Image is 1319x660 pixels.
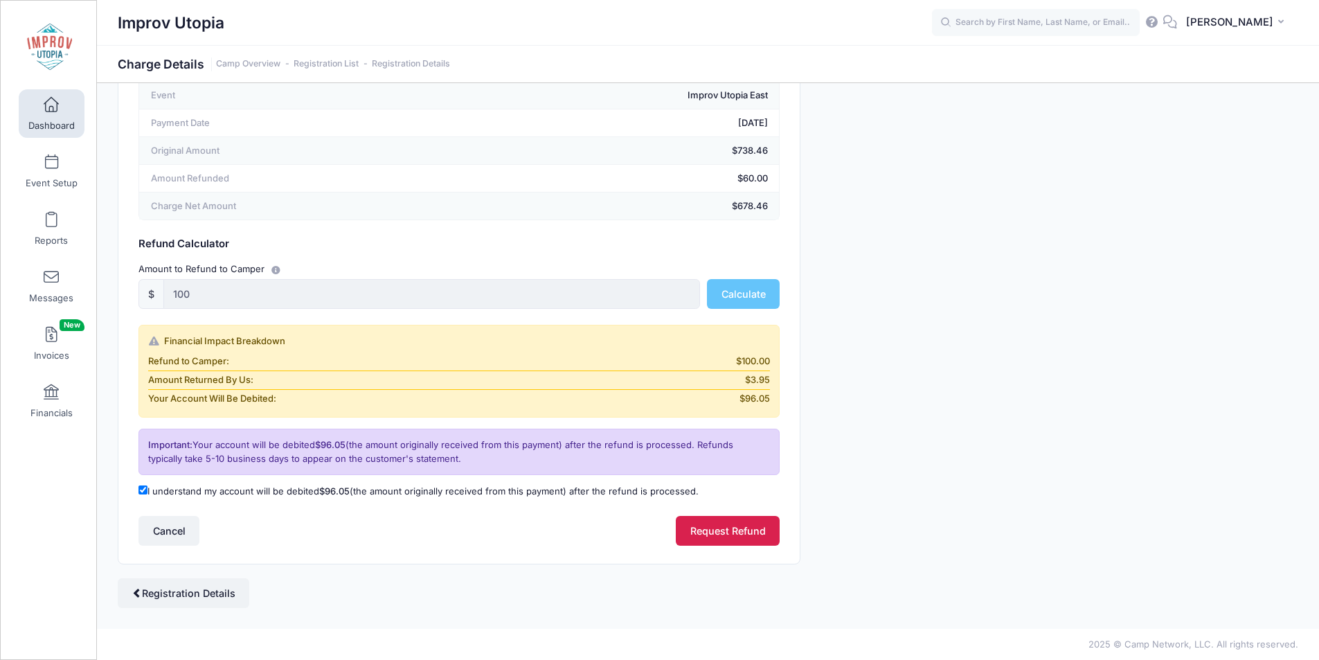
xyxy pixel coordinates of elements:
[745,373,770,387] span: $3.95
[30,407,73,419] span: Financials
[1186,15,1273,30] span: [PERSON_NAME]
[132,262,787,276] div: Amount to Refund to Camper
[138,238,780,251] h5: Refund Calculator
[118,7,224,39] h1: Improv Utopia
[19,319,84,368] a: InvoicesNew
[138,429,780,475] div: Your account will be debited (the amount originally received from this payment) after the refund ...
[1088,639,1298,650] span: 2025 © Camp Network, LLC. All rights reserved.
[24,21,75,73] img: Improv Utopia
[315,439,346,450] span: $96.05
[467,137,779,165] td: $738.46
[138,485,147,494] input: I understand my account will be debited$96.05(the amount originally received from this payment) a...
[34,350,69,362] span: Invoices
[139,137,467,165] td: Original Amount
[28,120,75,132] span: Dashboard
[319,485,350,497] span: $96.05
[139,109,467,137] td: Payment Date
[19,89,84,138] a: Dashboard
[138,485,699,499] label: I understand my account will be debited (the amount originally received from this payment) after ...
[294,59,359,69] a: Registration List
[216,59,280,69] a: Camp Overview
[467,193,779,220] td: $678.46
[139,193,467,220] td: Charge Net Amount
[139,82,467,109] td: Event
[19,204,84,253] a: Reports
[138,516,199,546] button: Cancel
[467,82,779,109] td: Improv Utopia East
[736,355,770,368] span: $100.00
[148,439,192,450] span: Important:
[118,57,450,71] h1: Charge Details
[676,516,780,546] button: Request Refund
[739,392,770,406] span: $96.05
[467,165,779,193] td: $60.00
[148,392,276,406] span: Your Account Will Be Debited:
[60,319,84,331] span: New
[19,262,84,310] a: Messages
[148,373,253,387] span: Amount Returned By Us:
[1177,7,1298,39] button: [PERSON_NAME]
[139,165,467,193] td: Amount Refunded
[35,235,68,247] span: Reports
[163,279,700,309] input: 0.00
[148,355,229,368] span: Refund to Camper:
[26,177,78,189] span: Event Setup
[467,109,779,137] td: [DATE]
[19,147,84,195] a: Event Setup
[29,292,73,304] span: Messages
[148,335,770,348] div: Financial Impact Breakdown
[118,578,249,608] a: Registration Details
[1,15,98,80] a: Improv Utopia
[19,377,84,425] a: Financials
[138,279,164,309] div: $
[372,59,450,69] a: Registration Details
[932,9,1140,37] input: Search by First Name, Last Name, or Email...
